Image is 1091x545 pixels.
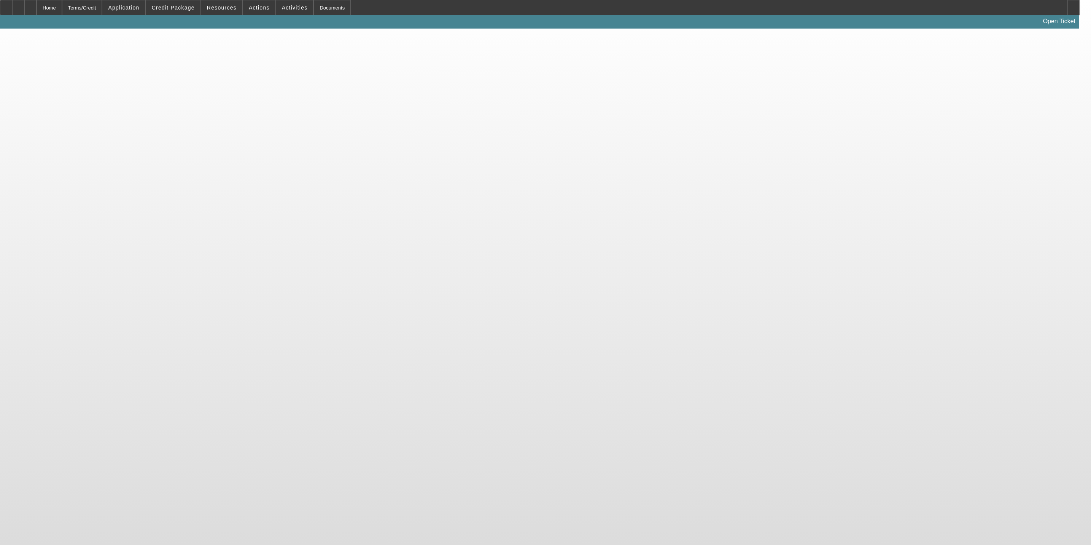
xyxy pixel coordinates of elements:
button: Application [102,0,145,15]
button: Credit Package [146,0,200,15]
span: Activities [282,5,308,11]
span: Resources [207,5,237,11]
span: Actions [249,5,270,11]
span: Application [108,5,139,11]
button: Actions [243,0,275,15]
button: Resources [201,0,242,15]
button: Activities [276,0,313,15]
a: Open Ticket [1040,15,1078,28]
span: Credit Package [152,5,195,11]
